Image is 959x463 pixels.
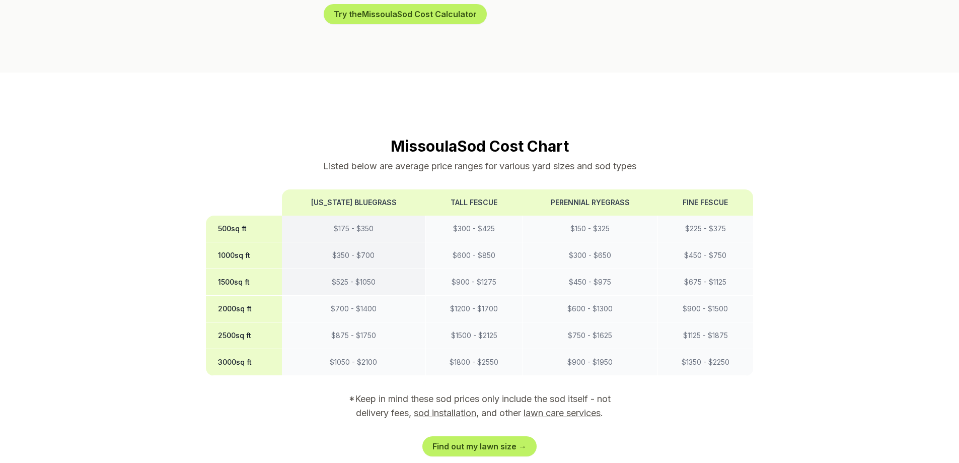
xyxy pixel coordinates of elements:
a: sod installation [414,408,476,418]
th: [US_STATE] Bluegrass [282,189,426,216]
td: $ 300 - $ 650 [523,242,658,269]
td: $ 700 - $ 1400 [282,296,426,322]
p: *Keep in mind these sod prices only include the sod itself - not delivery fees, , and other . [335,392,625,420]
td: $ 1800 - $ 2550 [426,349,523,376]
td: $ 875 - $ 1750 [282,322,426,349]
th: Perennial Ryegrass [523,189,658,216]
td: $ 1350 - $ 2250 [658,349,753,376]
h2: Missoula Sod Cost Chart [206,137,754,155]
p: Listed below are average price ranges for various yard sizes and sod types [206,159,754,173]
td: $ 1500 - $ 2125 [426,322,523,349]
td: $ 350 - $ 700 [282,242,426,269]
a: Find out my lawn size → [422,436,537,456]
th: 500 sq ft [206,216,282,242]
td: $ 300 - $ 425 [426,216,523,242]
button: Try theMissoulaSod Cost Calculator [324,4,487,24]
a: lawn care services [524,408,601,418]
td: $ 900 - $ 1500 [658,296,753,322]
td: $ 900 - $ 1950 [523,349,658,376]
th: Tall Fescue [426,189,523,216]
td: $ 750 - $ 1625 [523,322,658,349]
td: $ 525 - $ 1050 [282,269,426,296]
th: 1500 sq ft [206,269,282,296]
td: $ 600 - $ 850 [426,242,523,269]
td: $ 900 - $ 1275 [426,269,523,296]
th: 2000 sq ft [206,296,282,322]
th: 1000 sq ft [206,242,282,269]
th: Fine Fescue [658,189,753,216]
td: $ 225 - $ 375 [658,216,753,242]
td: $ 1200 - $ 1700 [426,296,523,322]
td: $ 1125 - $ 1875 [658,322,753,349]
td: $ 175 - $ 350 [282,216,426,242]
td: $ 1050 - $ 2100 [282,349,426,376]
th: 3000 sq ft [206,349,282,376]
td: $ 450 - $ 975 [523,269,658,296]
td: $ 675 - $ 1125 [658,269,753,296]
th: 2500 sq ft [206,322,282,349]
td: $ 600 - $ 1300 [523,296,658,322]
td: $ 150 - $ 325 [523,216,658,242]
td: $ 450 - $ 750 [658,242,753,269]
